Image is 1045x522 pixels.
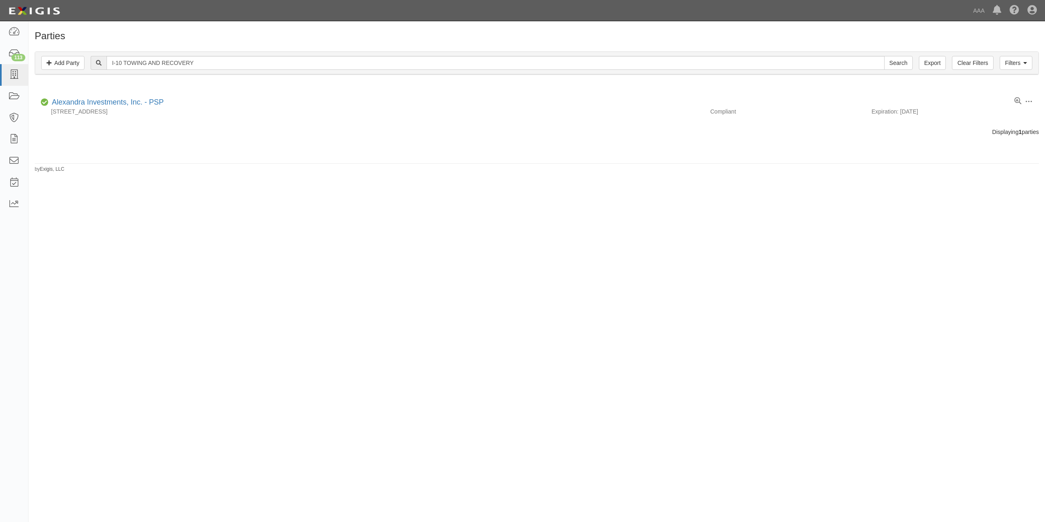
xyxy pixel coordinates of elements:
[1014,97,1021,105] a: View results summary
[35,166,64,173] small: by
[1009,6,1019,16] i: Help Center - Complianz
[6,4,62,18] img: logo-5460c22ac91f19d4615b14bd174203de0afe785f0fc80cf4dbbc73dc1793850b.png
[969,2,989,19] a: AAA
[29,128,1045,136] div: Displaying parties
[1000,56,1032,70] a: Filters
[35,107,704,116] div: [STREET_ADDRESS]
[1018,129,1022,135] b: 1
[41,100,49,105] i: Compliant
[952,56,993,70] a: Clear Filters
[872,107,1039,116] div: Expiration: [DATE]
[41,56,84,70] a: Add Party
[40,166,64,172] a: Exigis, LLC
[919,56,946,70] a: Export
[52,98,164,106] a: Alexandra Investments, Inc. - PSP
[49,97,164,108] div: Alexandra Investments, Inc. - PSP
[35,31,1039,41] h1: Parties
[11,54,25,61] div: 113
[884,56,913,70] input: Search
[704,107,872,116] div: Compliant
[107,56,884,70] input: Search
